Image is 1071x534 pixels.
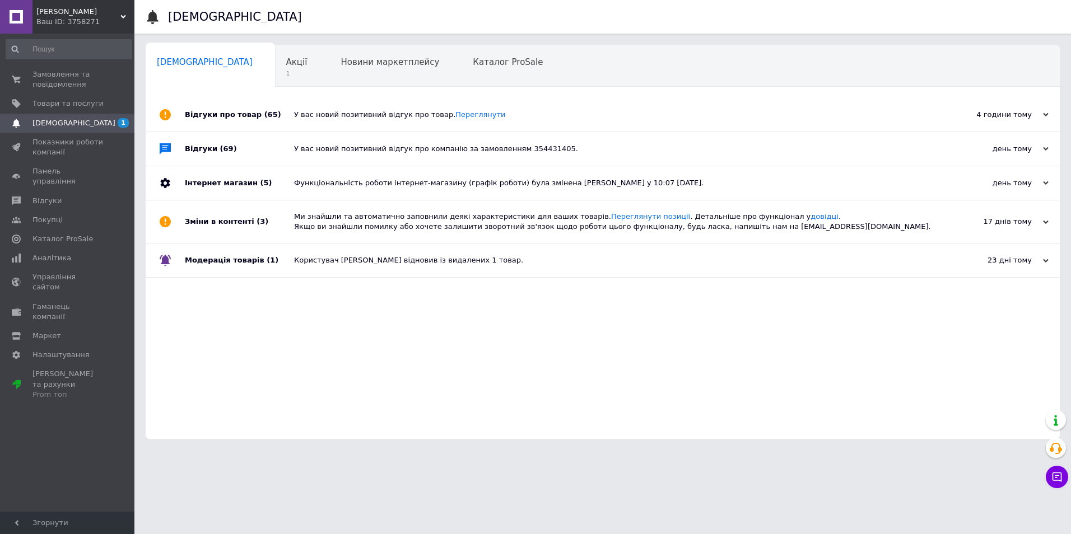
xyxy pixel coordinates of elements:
div: день тому [937,178,1049,188]
span: Замовлення та повідомлення [32,69,104,90]
input: Пошук [6,39,132,59]
button: Чат з покупцем [1046,466,1068,488]
span: Маркет [32,331,61,341]
div: 23 дні тому [937,255,1049,265]
span: Каталог ProSale [473,57,543,67]
span: Товари та послуги [32,99,104,109]
span: Каталог ProSale [32,234,93,244]
span: Показники роботи компанії [32,137,104,157]
span: ФОП Шевцова Н.В. [36,7,120,17]
div: Ми знайшли та автоматично заповнили деякі характеристики для ваших товарів. . Детальніше про функ... [294,212,937,232]
div: Функціональність роботи інтернет-магазину (графік роботи) була змінена [PERSON_NAME] у 10:07 [DATE]. [294,178,937,188]
div: Зміни в контенті [185,200,294,243]
a: Переглянути позиції [611,212,690,221]
span: Акції [286,57,308,67]
span: (1) [267,256,278,264]
span: [DEMOGRAPHIC_DATA] [32,118,115,128]
h1: [DEMOGRAPHIC_DATA] [168,10,302,24]
span: [PERSON_NAME] та рахунки [32,369,104,400]
div: Інтернет магазин [185,166,294,200]
div: Модерація товарів [185,243,294,277]
a: Переглянути [455,110,505,119]
div: У вас новий позитивний відгук про компанію за замовленням 354431405. [294,144,937,154]
div: Ваш ID: 3758271 [36,17,134,27]
span: (69) [220,144,237,153]
a: довідці [811,212,839,221]
span: Новини маркетплейсу [341,57,439,67]
div: 17 днів тому [937,217,1049,227]
div: Відгуки про товар [185,98,294,132]
span: Панель управління [32,166,104,186]
span: Покупці [32,215,63,225]
span: Управління сайтом [32,272,104,292]
span: [DEMOGRAPHIC_DATA] [157,57,253,67]
div: 4 години тому [937,110,1049,120]
div: Prom топ [32,390,104,400]
span: Гаманець компанії [32,302,104,322]
div: день тому [937,144,1049,154]
span: (65) [264,110,281,119]
div: Користувач [PERSON_NAME] відновив із видалених 1 товар. [294,255,937,265]
span: (3) [257,217,268,226]
span: Аналітика [32,253,71,263]
span: (5) [260,179,272,187]
span: 1 [118,118,129,128]
div: Відгуки [185,132,294,166]
span: Відгуки [32,196,62,206]
div: У вас новий позитивний відгук про товар. [294,110,937,120]
span: Налаштування [32,350,90,360]
span: 1 [286,69,308,78]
